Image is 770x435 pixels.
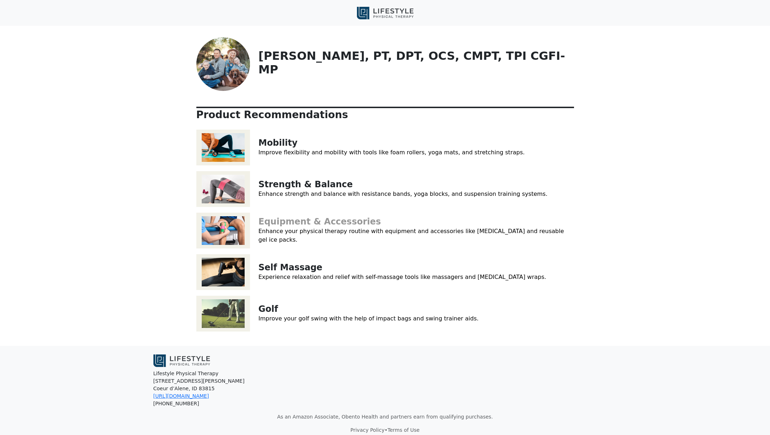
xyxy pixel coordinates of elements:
[196,213,250,248] img: Equipment & Accessories
[387,427,420,433] a: Terms of Use
[196,37,250,91] img: Scott Randklev, PT, DPT, OCS, CMPT, TPI CGFI-MP
[259,304,278,314] a: Golf
[259,190,548,197] a: Enhance strength and balance with resistance bands, yoga blocks, and suspension training systems.
[259,217,381,227] a: Equipment & Accessories
[153,426,617,434] p: •
[196,296,250,332] img: Golf
[196,254,250,290] img: Self Massage
[259,262,323,272] a: Self Massage
[259,138,298,148] a: Mobility
[259,228,564,243] a: Enhance your physical therapy routine with equipment and accessories like [MEDICAL_DATA] and reus...
[350,427,384,433] a: Privacy Policy
[259,274,546,280] a: Experience relaxation and relief with self-massage tools like massagers and [MEDICAL_DATA] wraps.
[259,49,574,77] p: [PERSON_NAME], PT, DPT, OCS, CMPT, TPI CGFI-MP
[153,413,617,421] p: As an Amazon Associate, Obento Health and partners earn from qualifying purchases.
[259,315,479,322] a: Improve your golf swing with the help of impact bags and swing trainer aids.
[153,393,209,399] a: [URL][DOMAIN_NAME]
[259,149,525,156] a: Improve flexibility and mobility with tools like foam rollers, yoga mats, and stretching straps.
[196,109,574,121] p: Product Recommendations
[153,370,617,407] p: Lifestyle Physical Therapy [STREET_ADDRESS][PERSON_NAME] Coeur d’Alene, ID 83815 [PHONE_NUMBER]
[153,354,210,367] img: Lifestyle Physical Therapy
[196,171,250,207] img: Strength & Balance
[259,179,353,189] a: Strength & Balance
[357,7,413,19] img: Lifestyle Physical Therapy
[196,130,250,165] img: Mobility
